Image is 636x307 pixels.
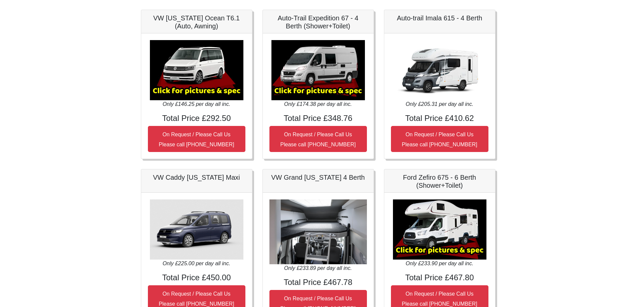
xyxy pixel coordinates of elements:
h5: VW Grand [US_STATE] 4 Berth [269,173,367,181]
h4: Total Price £467.80 [391,273,488,283]
small: On Request / Please Call Us Please call [PHONE_NUMBER] [402,291,477,307]
i: Only £205.31 per day all inc. [406,101,473,107]
small: On Request / Please Call Us Please call [PHONE_NUMBER] [280,132,356,147]
img: VW Grand California 4 Berth [269,199,367,265]
i: Only £233.90 per day all inc. [406,261,473,266]
h5: Auto-Trail Expedition 67 - 4 Berth (Shower+Toilet) [269,14,367,30]
img: Auto-trail Imala 615 - 4 Berth [393,40,486,100]
small: On Request / Please Call Us Please call [PHONE_NUMBER] [159,291,234,307]
img: VW California Ocean T6.1 (Auto, Awning) [150,40,243,100]
h5: Auto-trail Imala 615 - 4 Berth [391,14,488,22]
h4: Total Price £348.76 [269,114,367,123]
button: On Request / Please Call UsPlease call [PHONE_NUMBER] [148,126,245,152]
i: Only £174.38 per day all inc. [284,101,352,107]
i: Only £233.89 per day all inc. [284,265,352,271]
small: On Request / Please Call Us Please call [PHONE_NUMBER] [402,132,477,147]
h5: VW [US_STATE] Ocean T6.1 (Auto, Awning) [148,14,245,30]
img: Auto-Trail Expedition 67 - 4 Berth (Shower+Toilet) [271,40,365,100]
i: Only £225.00 per day all inc. [163,261,230,266]
h4: Total Price £467.78 [269,278,367,287]
button: On Request / Please Call UsPlease call [PHONE_NUMBER] [269,126,367,152]
h4: Total Price £410.62 [391,114,488,123]
h4: Total Price £450.00 [148,273,245,283]
button: On Request / Please Call UsPlease call [PHONE_NUMBER] [391,126,488,152]
img: Ford Zefiro 675 - 6 Berth (Shower+Toilet) [393,199,486,260]
h5: Ford Zefiro 675 - 6 Berth (Shower+Toilet) [391,173,488,189]
small: On Request / Please Call Us Please call [PHONE_NUMBER] [159,132,234,147]
i: Only £146.25 per day all inc. [163,101,230,107]
img: VW Caddy California Maxi [150,199,243,260]
h4: Total Price £292.50 [148,114,245,123]
h5: VW Caddy [US_STATE] Maxi [148,173,245,181]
